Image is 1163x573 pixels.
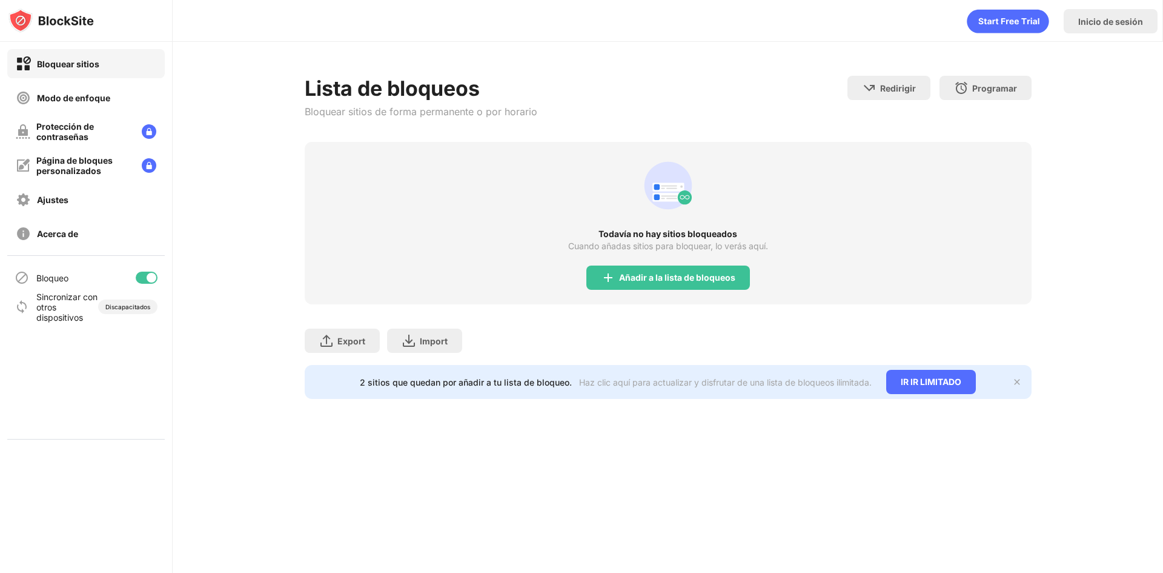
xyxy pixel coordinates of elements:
div: Inicio de sesión [1078,16,1143,27]
img: lock-menu.svg [142,158,156,173]
div: Sincronizar con otros dispositivos [36,292,98,323]
img: lock-menu.svg [142,124,156,139]
div: IR IR LIMITADO [886,370,976,394]
div: Export [337,336,365,346]
div: Página de bloques personalizados [36,155,132,176]
img: sync-icon.svg [15,300,29,314]
div: Todavía no hay sitios bloqueados [305,229,1032,239]
div: animation [967,9,1049,33]
img: logo-blocksite.svg [8,8,94,33]
div: Programar [972,83,1017,93]
img: password-protection-off.svg [16,124,30,139]
img: x-button.svg [1012,377,1022,387]
div: Añadir a la lista de bloqueos [619,273,735,283]
div: Bloqueo [36,273,68,283]
img: about-off.svg [16,226,31,241]
div: animation [639,156,697,215]
div: Bloquear sitios [37,59,99,69]
div: 2 sitios que quedan por añadir a tu lista de bloqueo. [360,377,572,387]
div: Redirigir [880,83,916,93]
img: focus-off.svg [16,90,31,106]
div: Haz clic aquí para actualizar y disfrutar de una lista de bloqueos ilimitada. [579,377,872,387]
img: blocking-icon.svg [15,270,29,285]
div: Import [420,336,448,346]
div: Lista de bloqueos [305,76,537,101]
div: Acerca de [37,229,78,239]
div: Modo de enfoque [37,93,110,103]
div: Discapacitados [105,303,150,310]
img: customize-block-page-off.svg [16,158,30,173]
img: block-on.svg [16,56,31,72]
div: Bloquear sitios de forma permanente o por horario [305,106,537,118]
div: Protección de contraseñas [36,121,132,142]
img: settings-off.svg [16,192,31,207]
div: Ajustes [37,195,68,205]
div: Cuando añadas sitios para bloquear, lo verás aquí. [568,241,768,251]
